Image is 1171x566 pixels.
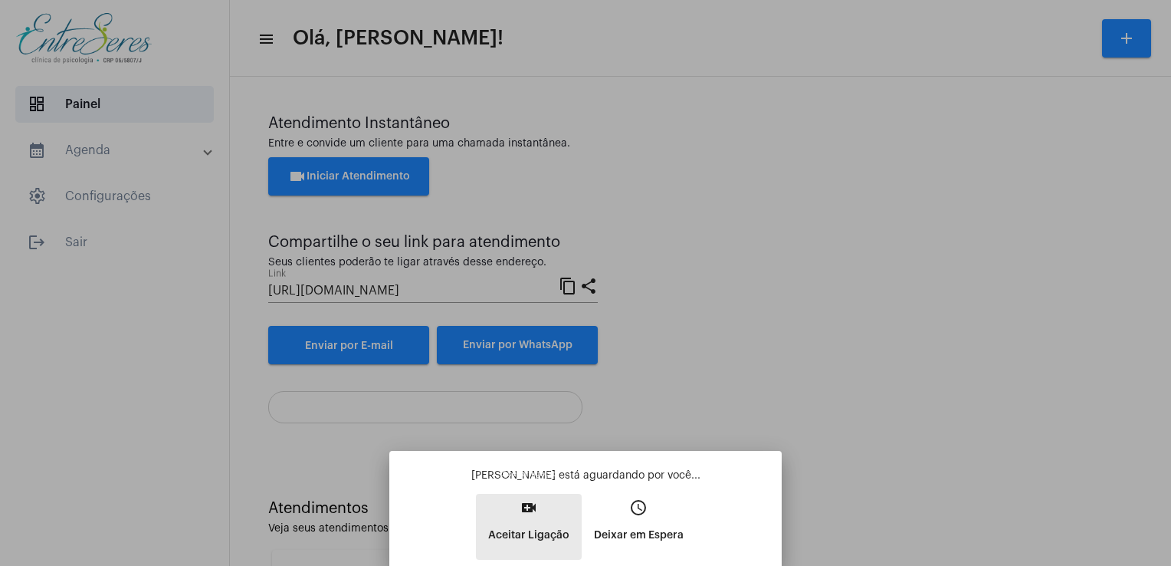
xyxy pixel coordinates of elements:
[476,494,582,560] button: Aceitar Ligação
[488,522,569,549] p: Aceitar Ligação
[520,499,538,517] mat-icon: video_call
[594,522,684,549] p: Deixar em Espera
[582,494,696,560] button: Deixar em Espera
[402,468,769,483] p: [PERSON_NAME] está aguardando por você...
[629,499,648,517] mat-icon: access_time
[496,466,563,483] div: Aceitar ligação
